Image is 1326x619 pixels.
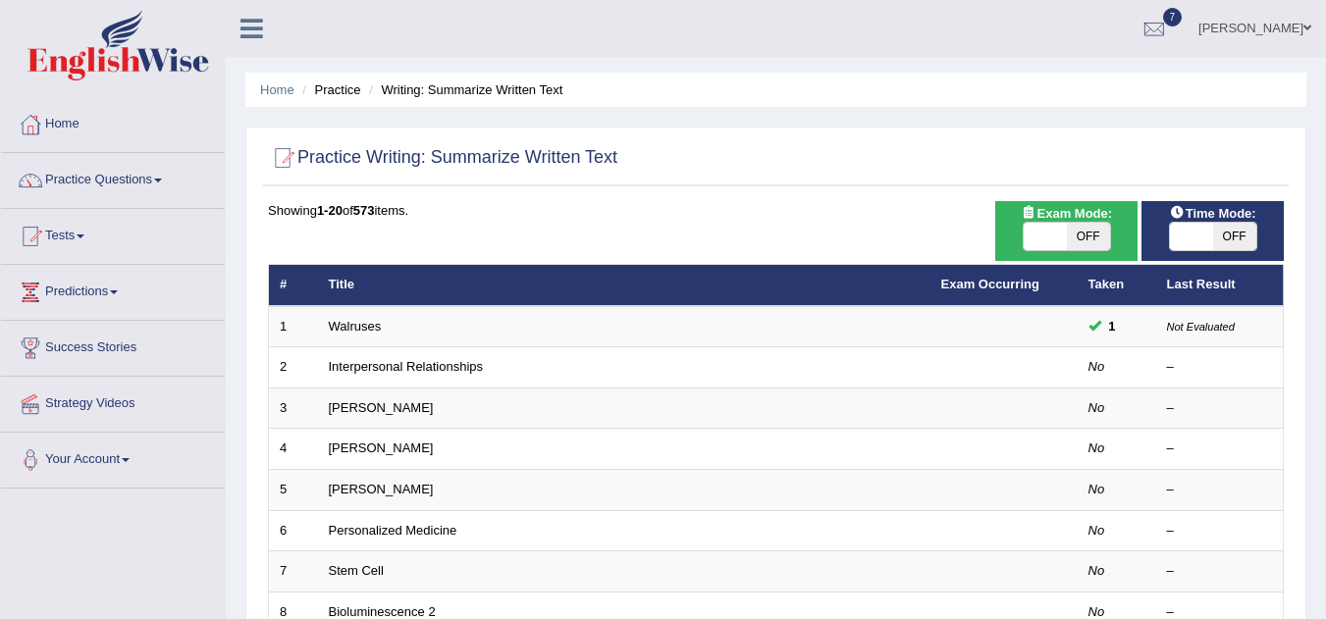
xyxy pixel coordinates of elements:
[1167,562,1273,581] div: –
[1088,359,1105,374] em: No
[1162,203,1264,224] span: Time Mode:
[269,510,318,551] td: 6
[269,387,318,429] td: 3
[329,319,382,334] a: Walruses
[1163,8,1183,26] span: 7
[1067,223,1110,250] span: OFF
[269,551,318,593] td: 7
[329,359,484,374] a: Interpersonal Relationships
[941,277,1039,291] a: Exam Occurring
[1167,481,1273,499] div: –
[269,347,318,388] td: 2
[1088,440,1105,455] em: No
[1101,316,1124,336] span: You can still take this question
[1,433,225,482] a: Your Account
[269,265,318,306] th: #
[269,306,318,347] td: 1
[1,153,225,202] a: Practice Questions
[1167,321,1235,333] small: Not Evaluated
[1156,265,1284,306] th: Last Result
[1,265,225,314] a: Predictions
[1088,482,1105,496] em: No
[353,203,375,218] b: 573
[1088,604,1105,619] em: No
[995,201,1138,261] div: Show exams occurring in exams
[329,563,384,578] a: Stem Cell
[1078,265,1156,306] th: Taken
[329,400,434,415] a: [PERSON_NAME]
[1167,358,1273,377] div: –
[329,482,434,496] a: [PERSON_NAME]
[269,429,318,470] td: 4
[1088,523,1105,538] em: No
[1167,439,1273,458] div: –
[1213,223,1256,250] span: OFF
[329,440,434,455] a: [PERSON_NAME]
[364,80,562,99] li: Writing: Summarize Written Text
[1,321,225,370] a: Success Stories
[268,201,1284,220] div: Showing of items.
[1167,399,1273,418] div: –
[1,97,225,146] a: Home
[1013,203,1119,224] span: Exam Mode:
[1088,563,1105,578] em: No
[260,82,294,97] a: Home
[1,209,225,258] a: Tests
[329,523,457,538] a: Personalized Medicine
[329,604,436,619] a: Bioluminescence 2
[268,143,617,173] h2: Practice Writing: Summarize Written Text
[269,470,318,511] td: 5
[1088,400,1105,415] em: No
[317,203,343,218] b: 1-20
[318,265,930,306] th: Title
[297,80,360,99] li: Practice
[1167,522,1273,541] div: –
[1,377,225,426] a: Strategy Videos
